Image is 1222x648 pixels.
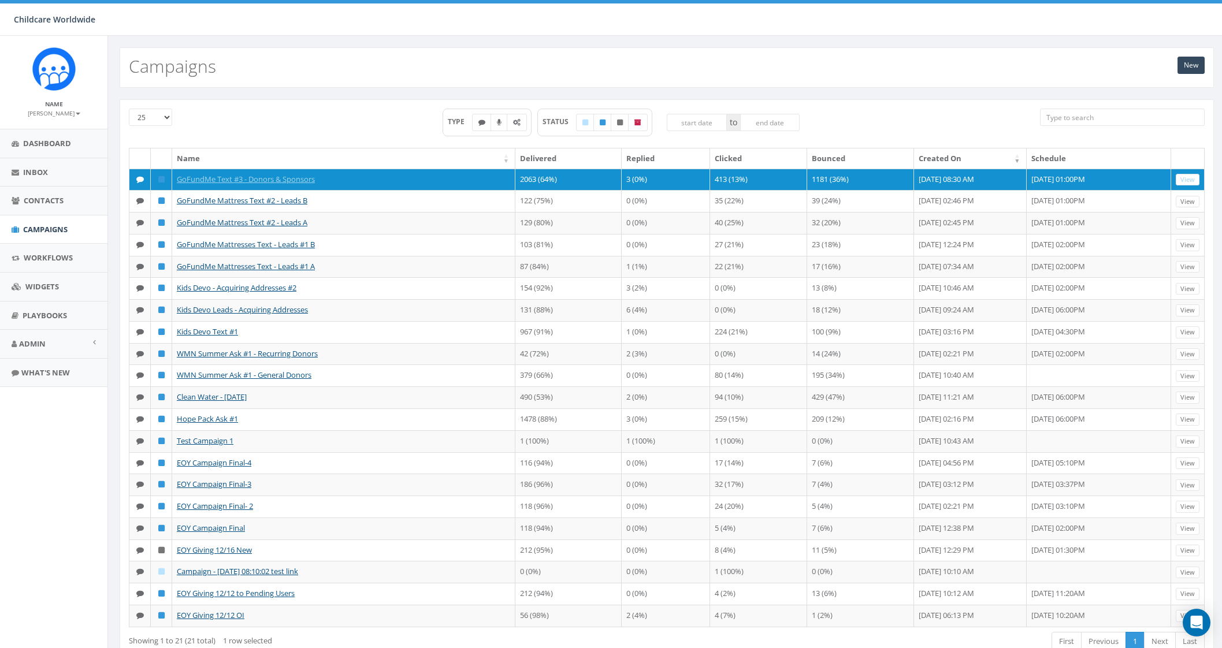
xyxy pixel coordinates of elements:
[129,57,216,76] h2: Campaigns
[515,364,622,386] td: 379 (66%)
[136,241,144,248] i: Text SMS
[23,138,71,148] span: Dashboard
[1176,545,1199,557] a: View
[1027,169,1171,191] td: [DATE] 01:00PM
[491,114,508,131] label: Ringless Voice Mail
[158,350,165,357] i: Published
[667,114,727,131] input: start date
[914,190,1027,212] td: [DATE] 02:46 PM
[515,452,622,474] td: 116 (94%)
[1027,452,1171,474] td: [DATE] 05:10PM
[622,583,710,605] td: 0 (0%)
[807,299,913,321] td: 18 (12%)
[710,408,807,430] td: 259 (15%)
[710,148,807,169] th: Clicked
[158,459,165,467] i: Published
[582,119,588,126] i: Draft
[611,114,629,131] label: Unpublished
[177,545,252,555] a: EOY Giving 12/16 New
[14,14,95,25] span: Childcare Worldwide
[622,190,710,212] td: 0 (0%)
[1176,304,1199,316] a: View
[807,364,913,386] td: 195 (34%)
[617,119,623,126] i: Unpublished
[158,546,165,554] i: Unpublished
[914,277,1027,299] td: [DATE] 10:46 AM
[158,393,165,401] i: Published
[136,197,144,204] i: Text SMS
[177,435,233,446] a: Test Campaign 1
[1027,583,1171,605] td: [DATE] 11:20AM
[622,148,710,169] th: Replied
[710,234,807,256] td: 27 (21%)
[710,321,807,343] td: 224 (21%)
[158,415,165,423] i: Published
[1027,277,1171,299] td: [DATE] 02:00PM
[1176,283,1199,295] a: View
[515,148,622,169] th: Delivered
[136,219,144,226] i: Text SMS
[515,517,622,539] td: 118 (94%)
[158,284,165,292] i: Published
[807,343,913,365] td: 14 (24%)
[1176,392,1199,404] a: View
[622,169,710,191] td: 3 (0%)
[478,119,485,126] i: Text SMS
[710,343,807,365] td: 0 (0%)
[515,299,622,321] td: 131 (88%)
[158,176,165,183] i: Published
[1176,457,1199,470] a: View
[223,635,272,646] span: 1 row selected
[515,430,622,452] td: 1 (100%)
[136,524,144,532] i: Text SMS
[1027,474,1171,496] td: [DATE] 03:37PM
[177,501,253,511] a: EOY Campaign Final- 2
[914,256,1027,278] td: [DATE] 07:34 AM
[727,114,740,131] span: to
[914,452,1027,474] td: [DATE] 04:56 PM
[622,343,710,365] td: 2 (3%)
[710,212,807,234] td: 40 (25%)
[136,393,144,401] i: Text SMS
[23,167,48,177] span: Inbox
[622,277,710,299] td: 3 (2%)
[710,256,807,278] td: 22 (21%)
[158,306,165,314] i: Published
[177,348,318,359] a: WMN Summer Ask #1 - Recurring Donors
[515,321,622,343] td: 967 (91%)
[21,367,70,378] span: What's New
[1178,57,1205,74] a: New
[45,100,63,108] small: Name
[622,517,710,539] td: 0 (0%)
[914,539,1027,561] td: [DATE] 12:29 PM
[515,169,622,191] td: 2063 (64%)
[807,539,913,561] td: 11 (5%)
[177,239,315,249] a: GoFundMe Mattresses Text - Leads #1 B
[1176,348,1199,360] a: View
[710,605,807,627] td: 4 (7%)
[1176,217,1199,229] a: View
[1176,239,1199,251] a: View
[507,114,527,131] label: Automated Message
[622,430,710,452] td: 1 (100%)
[1027,517,1171,539] td: [DATE] 02:00PM
[177,217,307,228] a: GoFundMe Mattress Text #2 - Leads A
[177,370,311,380] a: WMN Summer Ask #1 - General Donors
[515,386,622,408] td: 490 (53%)
[807,277,913,299] td: 13 (8%)
[622,364,710,386] td: 0 (0%)
[136,568,144,575] i: Text SMS
[914,408,1027,430] td: [DATE] 02:16 PM
[914,561,1027,583] td: [DATE] 10:10 AM
[710,561,807,583] td: 1 (100%)
[1176,523,1199,535] a: View
[1027,148,1171,169] th: Schedule
[158,612,165,619] i: Published
[914,212,1027,234] td: [DATE] 02:45 PM
[136,284,144,292] i: Text SMS
[158,437,165,445] i: Published
[515,539,622,561] td: 212 (95%)
[24,252,73,263] span: Workflows
[177,282,296,293] a: Kids Devo - Acquiring Addresses #2
[136,481,144,488] i: Text SMS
